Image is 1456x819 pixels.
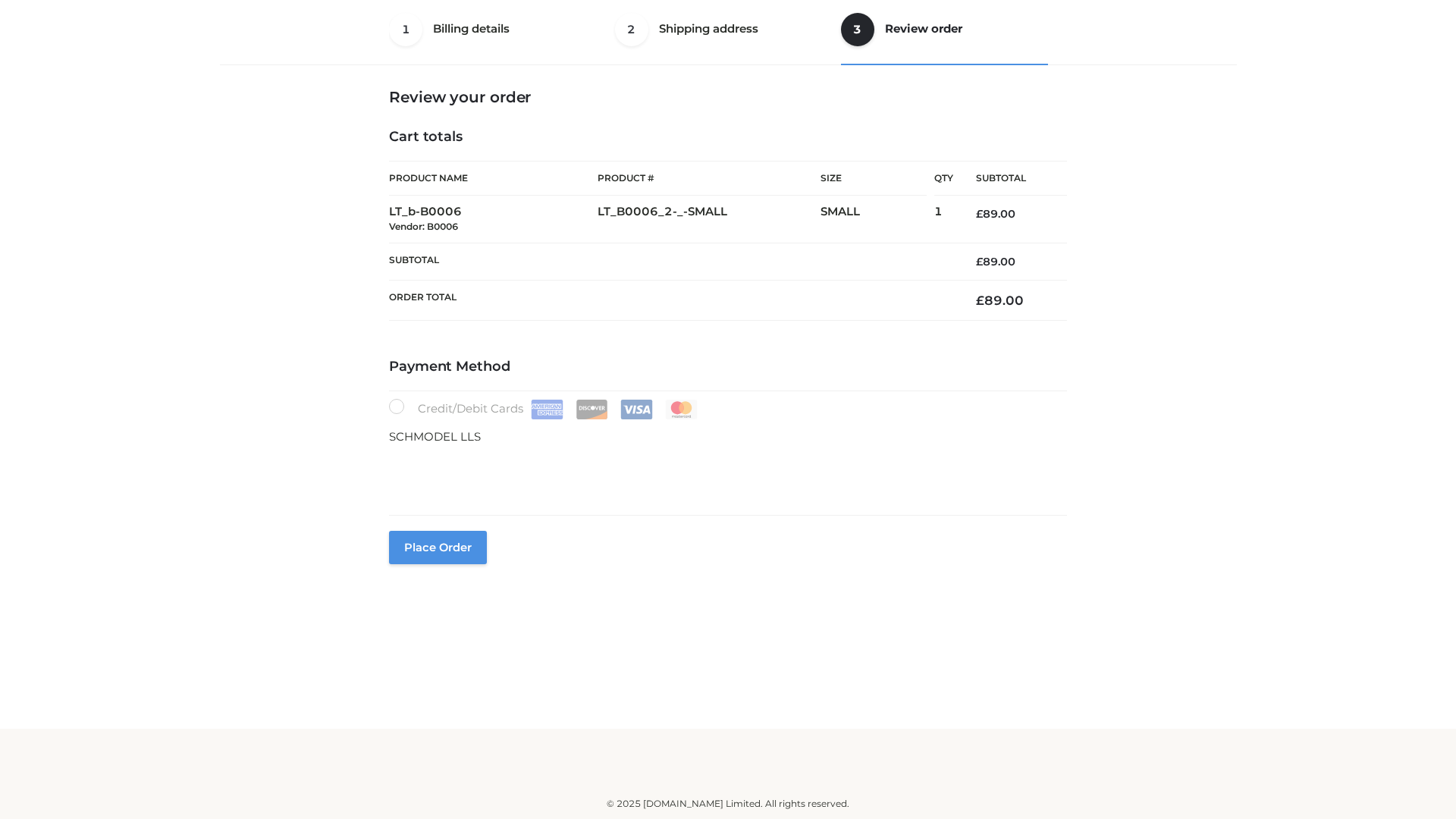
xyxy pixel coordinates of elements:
[389,281,953,321] th: Order Total
[389,359,1067,375] h4: Payment Method
[386,443,1064,498] iframe: Secure payment input frame
[389,161,598,196] th: Product Name
[620,400,653,419] img: Visa
[389,531,487,564] button: Place order
[934,161,953,196] th: Qty
[821,162,927,196] th: Size
[576,400,608,419] img: Discover
[389,399,699,419] label: Credit/Debit Cards
[389,427,1067,447] p: SCHMODEL LLS
[976,207,983,221] span: £
[976,207,1015,221] bdi: 89.00
[598,196,821,243] td: LT_B0006_2-_-SMALL
[598,161,821,196] th: Product #
[934,196,953,243] td: 1
[976,293,984,308] span: £
[389,221,458,232] small: Vendor: B0006
[389,129,1067,146] h4: Cart totals
[821,196,934,243] td: SMALL
[953,162,1067,196] th: Subtotal
[389,88,1067,106] h3: Review your order
[389,196,598,243] td: LT_b-B0006
[225,796,1231,811] div: © 2025 [DOMAIN_NAME] Limited. All rights reserved.
[976,293,1024,308] bdi: 89.00
[976,255,983,268] span: £
[389,243,953,280] th: Subtotal
[976,255,1015,268] bdi: 89.00
[531,400,563,419] img: Amex
[665,400,698,419] img: Mastercard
